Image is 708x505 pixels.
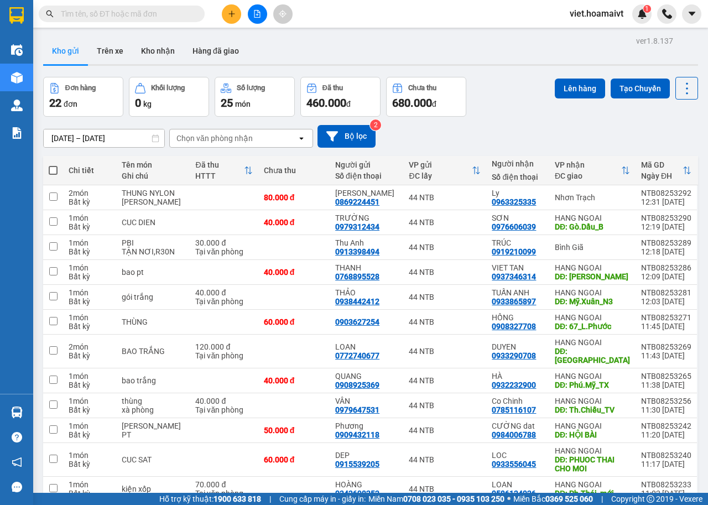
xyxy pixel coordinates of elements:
[135,96,141,110] span: 0
[641,430,691,439] div: 11:20 [DATE]
[368,493,504,505] span: Miền Nam
[409,485,481,493] div: 44 NTB
[69,430,111,439] div: Bất kỳ
[132,38,184,64] button: Kho nhận
[492,430,536,439] div: 0984006788
[335,460,379,468] div: 0915539205
[513,493,593,505] span: Miền Bắc
[641,189,691,197] div: NTB08253292
[641,297,691,306] div: 12:03 [DATE]
[335,222,379,231] div: 0979312434
[69,372,111,381] div: 1 món
[65,84,96,92] div: Đơn hàng
[69,189,111,197] div: 2 món
[492,322,536,331] div: 0908327708
[335,317,379,326] div: 0903627254
[69,381,111,389] div: Bất kỳ
[555,397,630,405] div: HANG NGOAI
[122,268,184,277] div: bao pt
[69,166,111,175] div: Chi tiết
[561,7,632,20] span: viet.hoamaivt
[11,72,23,84] img: warehouse-icon
[641,238,691,247] div: NTB08253289
[492,313,544,322] div: HỒNG
[492,288,544,297] div: TUẤN ANH
[492,247,536,256] div: 0919210099
[264,218,324,227] div: 40.000 đ
[409,218,481,227] div: 44 NTB
[492,222,536,231] div: 0976606039
[555,214,630,222] div: HANG NGOAI
[122,347,184,356] div: BAO TRẮNG
[279,493,366,505] span: Cung cấp máy in - giấy in:
[409,426,481,435] div: 44 NTB
[122,430,184,439] div: PT
[11,100,23,111] img: warehouse-icon
[641,342,691,351] div: NTB08253269
[335,405,379,414] div: 0979647531
[403,156,486,185] th: Toggle SortBy
[297,134,306,143] svg: open
[555,421,630,430] div: HANG NGOAI
[69,451,111,460] div: 1 món
[386,77,466,117] button: Chưa thu680.000đ
[641,247,691,256] div: 12:18 [DATE]
[317,125,376,148] button: Bộ lọc
[195,342,252,351] div: 120.000 đ
[682,4,701,24] button: caret-down
[492,421,544,430] div: CƯỜNG dat
[69,460,111,468] div: Bất kỳ
[122,160,184,169] div: Tên món
[43,38,88,64] button: Kho gửi
[492,489,536,498] div: 0586134036
[122,405,184,414] div: xà phòng
[641,451,691,460] div: NTB08253240
[611,79,670,98] button: Tạo Chuyến
[408,84,436,92] div: Chưa thu
[555,79,605,98] button: Lên hàng
[69,397,111,405] div: 1 món
[69,288,111,297] div: 1 món
[69,272,111,281] div: Bất kỳ
[69,197,111,206] div: Bất kỳ
[641,171,683,180] div: Ngày ĐH
[492,297,536,306] div: 0933865897
[409,376,481,385] div: 44 NTB
[69,238,111,247] div: 1 món
[555,297,630,306] div: DĐ: Mỹ.Xuân_N3
[335,421,398,430] div: Phương
[64,100,77,108] span: đơn
[195,351,252,360] div: Tại văn phòng
[555,372,630,381] div: HANG NGOAI
[492,214,544,222] div: SƠN
[641,397,691,405] div: NTB08253256
[122,485,184,493] div: kiện xốp
[43,77,123,117] button: Đơn hàng22đơn
[12,432,22,442] span: question-circle
[637,9,647,19] img: icon-new-feature
[409,243,481,252] div: 44 NTB
[69,247,111,256] div: Bất kỳ
[555,405,630,414] div: DĐ: Th.Chiếu_TV
[69,351,111,360] div: Bất kỳ
[492,397,544,405] div: Co Chinh
[190,156,258,185] th: Toggle SortBy
[279,10,287,18] span: aim
[122,455,184,464] div: CUC SAT
[492,173,544,181] div: Số điện thoại
[12,482,22,492] span: message
[176,133,253,144] div: Chọn văn phòng nhận
[555,272,630,281] div: DĐ: THUONG CHIEU
[409,455,481,464] div: 44 NTB
[335,397,398,405] div: VÂN
[195,247,252,256] div: Tại văn phòng
[555,313,630,322] div: HANG NGOAI
[322,84,343,92] div: Đã thu
[122,293,184,301] div: gói trắng
[184,38,248,64] button: Hàng đã giao
[641,160,683,169] div: Mã GD
[641,197,691,206] div: 12:31 [DATE]
[335,430,379,439] div: 0909432118
[335,372,398,381] div: QUANG
[335,197,379,206] div: 0869224451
